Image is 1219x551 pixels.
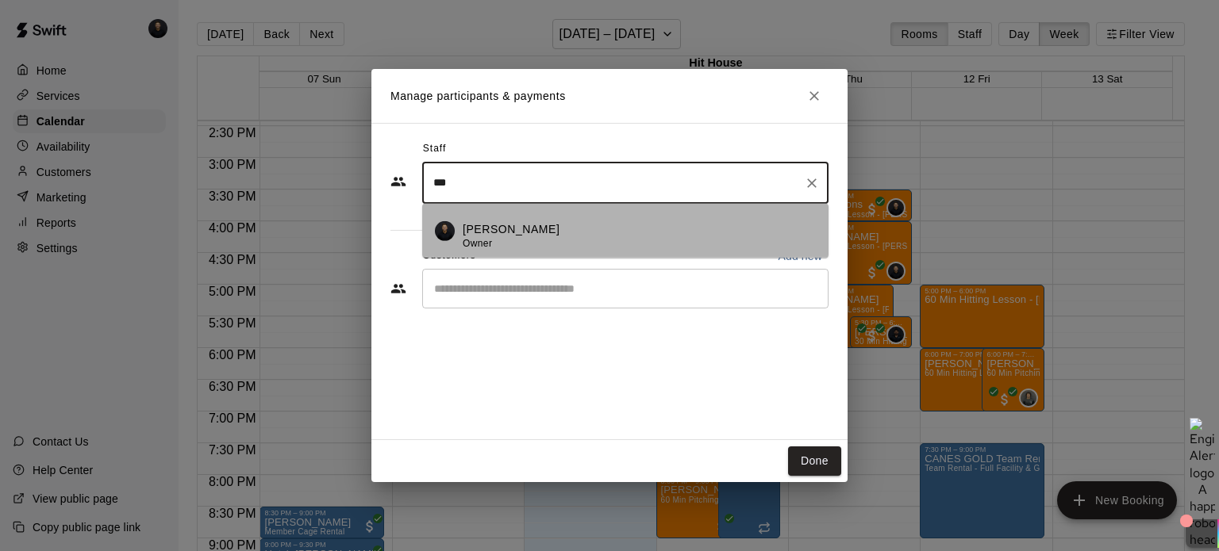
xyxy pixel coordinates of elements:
img: Gregory Lewandoski [435,221,455,241]
button: Done [788,446,841,476]
svg: Customers [390,281,406,297]
p: Manage participants & payments [390,88,566,105]
svg: Staff [390,174,406,189]
span: Staff [423,136,446,162]
button: Clear [801,172,823,194]
div: Start typing to search customers... [422,269,829,308]
button: Close [800,82,829,110]
p: [PERSON_NAME] [463,220,560,237]
span: Owner [463,238,492,249]
div: Search staff [422,162,829,204]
